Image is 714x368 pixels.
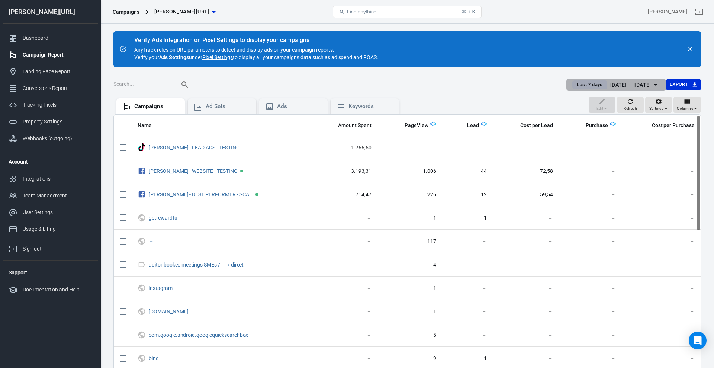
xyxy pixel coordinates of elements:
[3,221,98,238] a: Usage & billing
[113,8,139,16] div: Campaigns
[648,8,687,16] div: Account id: Zo3YXUXY
[499,285,553,292] span: －
[202,54,233,61] a: Pixel Settings
[628,168,695,175] span: －
[149,215,180,220] span: getrewardful
[3,46,98,63] a: Campaign Report
[610,121,616,127] img: Logo
[149,355,159,361] a: bing
[138,122,161,129] span: Name
[23,175,92,183] div: Integrations
[628,285,695,292] span: －
[617,97,644,113] button: Refresh
[383,285,436,292] span: 1
[448,214,487,222] span: 1
[3,204,98,221] a: User Settings
[159,54,189,60] strong: Ads Settings
[149,285,173,291] a: instagram
[23,34,92,42] div: Dashboard
[3,113,98,130] a: Property Settings
[149,285,174,291] span: instagram
[316,214,371,222] span: －
[149,192,254,197] span: GLORYA - BEST PERFORMER - SCALING
[316,332,371,339] span: －
[23,84,92,92] div: Conversions Report
[520,122,553,129] span: Cost per Lead
[23,101,92,109] div: Tracking Pixels
[138,213,146,222] svg: UTM & Web Traffic
[499,238,553,245] span: －
[689,332,707,349] div: Open Intercom Messenger
[23,209,92,216] div: User Settings
[138,260,146,269] svg: Direct
[206,103,250,110] div: Ad Sets
[3,187,98,204] a: Team Management
[448,332,487,339] span: －
[134,36,378,44] div: Verify Ads Integration on Pixel Settings to display your campaigns
[3,171,98,187] a: Integrations
[338,121,372,130] span: The estimated total amount of money you've spent on your campaign, ad set or ad during its schedule.
[383,355,436,362] span: 9
[149,332,249,338] span: com.google.android.googlequicksearchbox
[461,9,475,14] div: ⌘ + K
[566,79,666,91] button: Last 7 days[DATE] － [DATE]
[316,168,371,175] span: 3.193,31
[481,121,487,127] img: Logo
[3,9,98,15] div: [PERSON_NAME][URL]
[134,37,378,61] div: AnyTrack relies on URL parameters to detect and display ads on your campaign reports. Verify your...
[149,309,189,314] span: chatgpt.com
[448,261,487,269] span: －
[3,80,98,97] a: Conversions Report
[138,307,146,316] svg: UTM & Web Traffic
[316,285,371,292] span: －
[149,145,240,151] a: [PERSON_NAME] - LEAD ADS - TESTING
[565,214,616,222] span: －
[23,135,92,142] div: Webhooks (outgoing)
[499,168,553,175] span: 72,58
[652,122,695,129] span: Cost per Purchase
[499,308,553,316] span: －
[565,355,616,362] span: －
[138,237,146,246] svg: UTM & Web Traffic
[448,191,487,198] span: 12
[149,238,154,244] a: －
[138,190,146,199] svg: Facebook Ads
[3,130,98,147] a: Webhooks (outgoing)
[565,238,616,245] span: －
[316,355,371,362] span: －
[448,308,487,316] span: －
[574,81,605,88] span: Last 7 days
[23,68,92,75] div: Landing Page Report
[624,105,637,112] span: Refresh
[628,144,695,152] span: －
[23,286,92,294] div: Documentation and Help
[138,122,152,129] span: Name
[3,153,98,171] li: Account
[149,191,261,197] a: [PERSON_NAME] - BEST PERFORMER - SCALING
[23,51,92,59] div: Campaign Report
[3,238,98,257] a: Sign out
[149,215,178,221] a: getrewardful
[565,332,616,339] span: －
[673,97,701,113] button: Columns
[565,191,616,198] span: －
[565,144,616,152] span: －
[138,143,146,152] div: TikTok Ads
[628,238,695,245] span: －
[316,308,371,316] span: －
[154,7,209,16] span: glorya.ai
[628,355,695,362] span: －
[690,3,708,21] a: Sign out
[430,121,436,127] img: Logo
[3,97,98,113] a: Tracking Pixels
[149,262,244,268] a: aditor booked meetings SMEs / － / direct
[576,122,608,129] span: Purchase
[383,238,436,245] span: 117
[395,122,428,129] span: PageView
[565,168,616,175] span: －
[499,332,553,339] span: －
[383,261,436,269] span: 4
[149,356,160,361] span: bing
[649,105,664,112] span: Settings
[383,191,436,198] span: 226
